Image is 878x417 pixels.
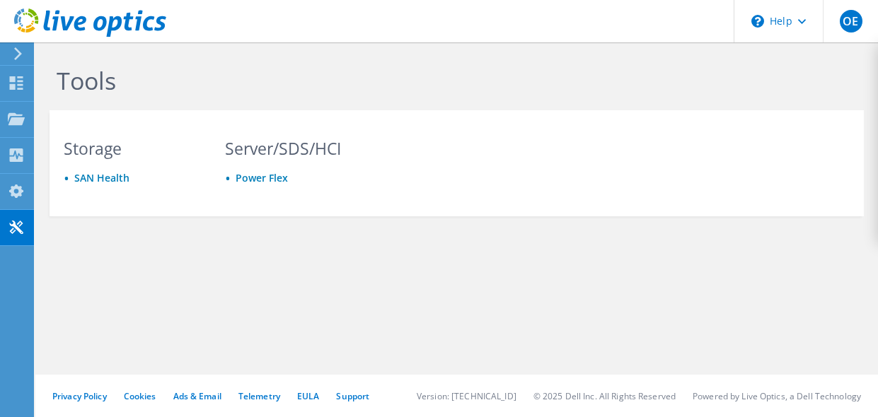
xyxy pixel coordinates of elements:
[236,171,288,184] a: Power Flex
[57,66,850,95] h1: Tools
[74,171,129,184] a: SAN Health
[417,390,516,402] li: Version: [TECHNICAL_ID]
[751,15,764,28] svg: \n
[533,390,676,402] li: © 2025 Dell Inc. All Rights Reserved
[124,390,156,402] a: Cookies
[693,390,861,402] li: Powered by Live Optics, a Dell Technology
[840,10,862,33] span: OE
[336,390,369,402] a: Support
[64,141,198,156] h3: Storage
[225,141,359,156] h3: Server/SDS/HCI
[238,390,280,402] a: Telemetry
[173,390,221,402] a: Ads & Email
[297,390,319,402] a: EULA
[52,390,107,402] a: Privacy Policy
